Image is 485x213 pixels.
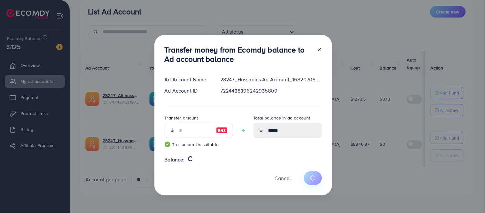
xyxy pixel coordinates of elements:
div: 7224438396242935809 [215,87,327,94]
div: Ad Account Name [160,76,215,83]
label: Transfer amount [165,115,198,121]
small: This amount is suitable [165,141,233,148]
h3: Transfer money from Ecomdy balance to Ad account balance [165,45,312,64]
div: Ad Account ID [160,87,215,94]
div: 28247_Hussnains Ad Account_1682070647889 [215,76,327,83]
img: guide [165,142,170,147]
iframe: Chat [458,184,480,208]
img: image [216,127,228,134]
span: Cancel [275,175,291,182]
button: Cancel [267,171,299,185]
span: Balance: [165,156,185,163]
label: Total balance in ad account [254,115,310,121]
